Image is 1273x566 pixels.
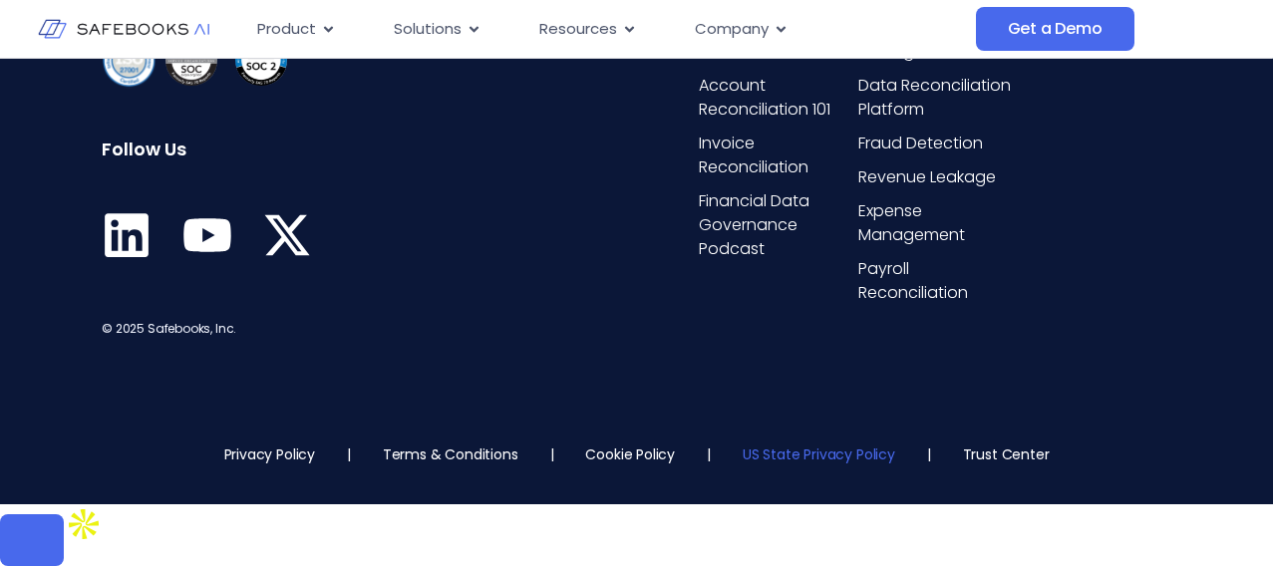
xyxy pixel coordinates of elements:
img: Apollo [64,504,104,544]
a: Trust Center [963,444,1050,464]
span: Product [257,18,316,41]
a: Financial Data Governance Podcast [699,189,853,261]
a: Account Reconciliation 101 [699,74,853,122]
nav: Menu [241,10,976,49]
span: Revenue Leakage [858,165,996,189]
span: Solutions [394,18,462,41]
a: Fraud Detection [858,132,1013,155]
span: Get a Demo [1008,19,1103,39]
a: Revenue Leakage [858,165,1013,189]
div: Menu Toggle [241,10,976,49]
a: Privacy Policy [224,444,315,464]
h6: Follow Us [102,139,322,160]
p: | [550,444,554,464]
span: © 2025 Safebooks, Inc. [102,320,236,337]
a: Payroll Reconciliation [858,257,1013,305]
span: Fraud Detection [858,132,983,155]
a: Invoice Reconciliation [699,132,853,179]
span: Resources [539,18,617,41]
p: | [927,444,931,464]
a: Get a Demo [976,7,1134,51]
a: Cookie Policy [585,444,675,464]
a: Terms & Conditions [383,444,518,464]
p: | [707,444,711,464]
a: Data Reconciliation Platform [858,74,1013,122]
p: | [347,444,351,464]
span: Company [695,18,769,41]
a: US State Privacy Policy [743,444,895,464]
a: Expense Management [858,199,1013,247]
